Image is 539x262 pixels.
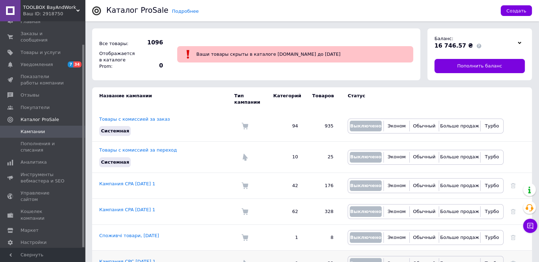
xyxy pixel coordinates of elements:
[21,116,59,123] span: Каталог ProSale
[21,31,66,43] span: Заказы и сообщения
[350,235,381,240] span: Выключено
[99,147,177,153] a: Товары с комиссией за переход
[97,49,136,72] div: Отображается в каталоге Prom:
[21,104,50,111] span: Покупатели
[138,62,163,70] span: 0
[183,49,193,60] img: :exclamation:
[411,206,437,217] button: Обычный
[23,4,76,11] span: TOOLBOX BayAndWork
[441,206,478,217] button: Больше продаж
[413,154,435,159] span: Обычный
[241,154,248,161] img: Комиссия за переход
[440,123,479,129] span: Больше продаж
[523,219,537,233] button: Чат с покупателем
[386,180,408,191] button: Эконом
[386,121,408,131] button: Эконом
[21,190,66,203] span: Управление сайтом
[341,87,504,111] td: Статус
[234,87,266,111] td: Тип кампании
[482,206,501,217] button: Турбо
[350,209,381,214] span: Выключено
[386,152,408,163] button: Эконом
[106,7,168,14] div: Каталог ProSale
[388,209,406,214] span: Эконом
[441,232,478,243] button: Больше продаж
[21,141,66,153] span: Пополнения и списания
[266,198,305,224] td: 62
[196,51,341,57] span: Ваши товары скрыты в каталоге [DOMAIN_NAME] до [DATE]
[441,152,478,163] button: Больше продаж
[305,198,341,224] td: 328
[413,123,435,129] span: Обычный
[241,122,248,130] img: Комиссия за заказ
[241,234,248,241] img: Комиссия за заказ
[440,235,479,240] span: Больше продаж
[482,121,501,131] button: Турбо
[350,206,382,217] button: Выключено
[101,159,129,165] span: Системная
[440,209,479,214] span: Больше продаж
[413,235,435,240] span: Обычный
[138,39,163,47] span: 1096
[434,59,525,73] a: Пополнить баланс
[305,111,341,142] td: 935
[388,123,406,129] span: Эконом
[21,171,66,184] span: Инструменты вебмастера и SEO
[350,183,381,188] span: Выключено
[413,183,435,188] span: Обычный
[21,208,66,221] span: Кошелек компании
[485,123,499,129] span: Турбо
[99,181,155,186] a: Кампания CPA [DATE] 1
[411,232,437,243] button: Обычный
[501,5,532,16] button: Создать
[350,232,382,243] button: Выключено
[441,180,478,191] button: Больше продаж
[386,206,408,217] button: Эконом
[305,142,341,173] td: 25
[266,87,305,111] td: Категорий
[441,121,478,131] button: Больше продаж
[92,87,234,111] td: Название кампании
[506,8,526,13] span: Создать
[99,116,170,122] a: Товары с комиссией за заказ
[73,61,82,67] span: 34
[97,39,136,49] div: Все товары:
[305,224,341,250] td: 8
[101,128,129,133] span: Системная
[511,235,516,240] a: Удалить
[21,61,53,68] span: Уведомления
[350,121,382,131] button: Выключено
[266,142,305,173] td: 10
[485,209,499,214] span: Турбо
[440,183,479,188] span: Больше продаж
[21,159,47,165] span: Аналитика
[172,9,198,14] a: Подробнее
[434,42,473,49] span: 16 746.57 ₴
[434,36,453,41] span: Баланс:
[388,235,406,240] span: Эконом
[388,183,406,188] span: Эконом
[21,92,39,98] span: Отзывы
[350,154,381,159] span: Выключено
[21,239,46,246] span: Настройки
[485,183,499,188] span: Турбо
[266,224,305,250] td: 1
[411,180,437,191] button: Обычный
[21,129,45,135] span: Кампании
[21,227,39,234] span: Маркет
[388,154,406,159] span: Эконом
[485,154,499,159] span: Турбо
[485,235,499,240] span: Турбо
[511,183,516,188] a: Удалить
[482,152,501,163] button: Турбо
[411,121,437,131] button: Обычный
[305,173,341,198] td: 176
[350,152,382,163] button: Выключено
[99,207,155,212] a: Кампания CPA [DATE] 1
[457,63,502,69] span: Пополнить баланс
[350,123,381,129] span: Выключено
[482,232,501,243] button: Турбо
[21,73,66,86] span: Показатели работы компании
[266,111,305,142] td: 94
[386,232,408,243] button: Эконом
